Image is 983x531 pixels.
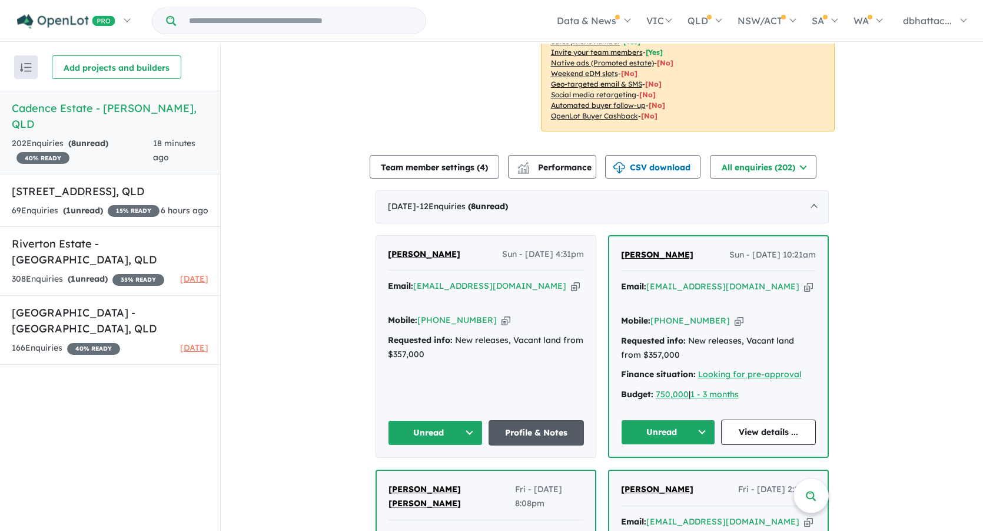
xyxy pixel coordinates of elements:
[551,37,620,46] u: Sales phone number
[721,420,816,445] a: View details ...
[388,315,417,325] strong: Mobile:
[388,281,413,291] strong: Email:
[804,281,813,293] button: Copy
[646,516,799,527] a: [EMAIL_ADDRESS][DOMAIN_NAME]
[657,58,673,67] span: [No]
[646,48,663,57] span: [ Yes ]
[621,516,646,527] strong: Email:
[650,315,730,326] a: [PHONE_NUMBER]
[551,101,646,110] u: Automated buyer follow-up
[621,369,696,380] strong: Finance situation:
[388,249,460,259] span: [PERSON_NAME]
[471,201,476,212] span: 8
[12,341,120,355] div: 166 Enquir ies
[17,14,115,29] img: Openlot PRO Logo White
[903,15,952,27] span: dbhattac...
[388,484,461,509] span: [PERSON_NAME] [PERSON_NAME]
[153,138,195,163] span: 18 minutes ago
[710,155,816,179] button: All enquiries (202)
[551,90,636,99] u: Social media retargeting
[621,248,693,262] a: [PERSON_NAME]
[178,8,423,34] input: Try estate name, suburb, builder or developer
[551,48,643,57] u: Invite your team members
[621,484,693,494] span: [PERSON_NAME]
[551,111,638,120] u: OpenLot Buyer Cashback
[623,37,640,46] span: [ Yes ]
[112,274,164,286] span: 35 % READY
[656,389,689,400] a: 750,000
[735,315,743,327] button: Copy
[12,183,208,199] h5: [STREET_ADDRESS] , QLD
[621,69,637,78] span: [No]
[388,483,516,511] a: [PERSON_NAME] [PERSON_NAME]
[621,335,686,346] strong: Requested info:
[12,272,164,286] div: 308 Enquir ies
[180,273,208,284] span: [DATE]
[16,152,69,164] span: 40 % READY
[180,342,208,353] span: [DATE]
[480,162,485,173] span: 4
[67,343,120,355] span: 40 % READY
[639,90,656,99] span: [No]
[613,162,625,174] img: download icon
[417,315,497,325] a: [PHONE_NUMBER]
[12,305,208,337] h5: [GEOGRAPHIC_DATA] - [GEOGRAPHIC_DATA] , QLD
[571,280,580,292] button: Copy
[621,249,693,260] span: [PERSON_NAME]
[646,281,799,292] a: [EMAIL_ADDRESS][DOMAIN_NAME]
[413,281,566,291] a: [EMAIL_ADDRESS][DOMAIN_NAME]
[649,101,665,110] span: [No]
[690,389,739,400] a: 1 - 3 months
[621,388,816,402] div: |
[12,204,160,218] div: 69 Enquir ies
[63,205,103,216] strong: ( unread)
[502,314,510,326] button: Copy
[641,111,657,120] span: [No]
[502,248,584,262] span: Sun - [DATE] 4:31pm
[388,334,584,362] div: New releases, Vacant land from $357,000
[108,205,160,217] span: 15 % READY
[416,201,508,212] span: - 12 Enquir ies
[388,335,453,345] strong: Requested info:
[68,138,108,149] strong: ( unread)
[621,389,653,400] strong: Budget:
[517,162,528,169] img: line-chart.svg
[804,516,813,528] button: Copy
[376,190,829,223] div: [DATE]
[66,205,71,216] span: 1
[52,55,181,79] button: Add projects and builders
[551,58,654,67] u: Native ads (Promoted estate)
[388,420,483,446] button: Unread
[508,155,596,179] button: Performance
[161,205,208,216] span: 6 hours ago
[489,420,584,446] a: Profile & Notes
[645,80,662,88] span: [No]
[12,100,208,132] h5: Cadence Estate - [PERSON_NAME] , QLD
[621,334,816,362] div: New releases, Vacant land from $357,000
[621,420,716,445] button: Unread
[12,236,208,268] h5: Riverton Estate - [GEOGRAPHIC_DATA] , QLD
[621,483,693,497] a: [PERSON_NAME]
[71,273,75,284] span: 1
[515,483,583,511] span: Fri - [DATE] 8:08pm
[468,201,508,212] strong: ( unread)
[605,155,700,179] button: CSV download
[12,137,153,165] div: 202 Enquir ies
[698,369,802,380] a: Looking for pre-approval
[738,483,816,497] span: Fri - [DATE] 2:15pm
[729,248,816,262] span: Sun - [DATE] 10:21am
[388,248,460,262] a: [PERSON_NAME]
[71,138,76,149] span: 8
[551,80,642,88] u: Geo-targeted email & SMS
[517,166,529,173] img: bar-chart.svg
[519,162,592,173] span: Performance
[68,273,108,284] strong: ( unread)
[621,315,650,326] strong: Mobile:
[621,281,646,292] strong: Email:
[551,69,618,78] u: Weekend eDM slots
[370,155,499,179] button: Team member settings (4)
[20,63,32,72] img: sort.svg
